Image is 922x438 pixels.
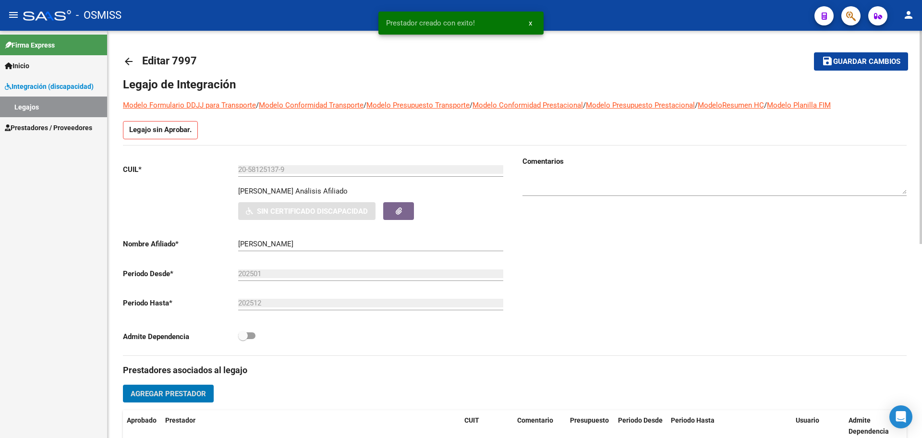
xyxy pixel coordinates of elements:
[386,18,475,28] span: Prestador creado con exito!
[814,52,908,70] button: Guardar cambios
[8,9,19,21] mat-icon: menu
[522,156,907,167] h3: Comentarios
[123,298,238,308] p: Periodo Hasta
[142,55,197,67] span: Editar 7997
[517,416,553,424] span: Comentario
[618,416,663,424] span: Periodo Desde
[796,416,819,424] span: Usuario
[849,416,889,435] span: Admite Dependencia
[123,239,238,249] p: Nombre Afiliado
[123,121,198,139] p: Legajo sin Aprobar.
[464,416,479,424] span: CUIT
[822,55,833,67] mat-icon: save
[5,122,92,133] span: Prestadores / Proveedores
[76,5,121,26] span: - OSMISS
[521,14,540,32] button: x
[123,385,214,402] button: Agregar Prestador
[586,101,695,109] a: Modelo Presupuesto Prestacional
[238,186,293,196] p: [PERSON_NAME]
[123,331,238,342] p: Admite Dependencia
[833,58,900,66] span: Guardar cambios
[767,101,831,109] a: Modelo Planilla FIM
[131,389,206,398] span: Agregar Prestador
[123,164,238,175] p: CUIL
[889,405,912,428] div: Open Intercom Messenger
[295,186,348,196] div: Análisis Afiliado
[366,101,470,109] a: Modelo Presupuesto Transporte
[238,202,376,220] button: Sin Certificado Discapacidad
[473,101,583,109] a: Modelo Conformidad Prestacional
[5,40,55,50] span: Firma Express
[257,207,368,216] span: Sin Certificado Discapacidad
[123,268,238,279] p: Periodo Desde
[671,416,715,424] span: Periodo Hasta
[123,364,907,377] h3: Prestadores asociados al legajo
[127,416,157,424] span: Aprobado
[123,101,256,109] a: Modelo Formulario DDJJ para Transporte
[123,56,134,67] mat-icon: arrow_back
[165,416,195,424] span: Prestador
[123,77,907,92] h1: Legajo de Integración
[698,101,764,109] a: ModeloResumen HC
[529,19,532,27] span: x
[903,9,914,21] mat-icon: person
[259,101,364,109] a: Modelo Conformidad Transporte
[5,81,94,92] span: Integración (discapacidad)
[5,61,29,71] span: Inicio
[570,416,609,424] span: Presupuesto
